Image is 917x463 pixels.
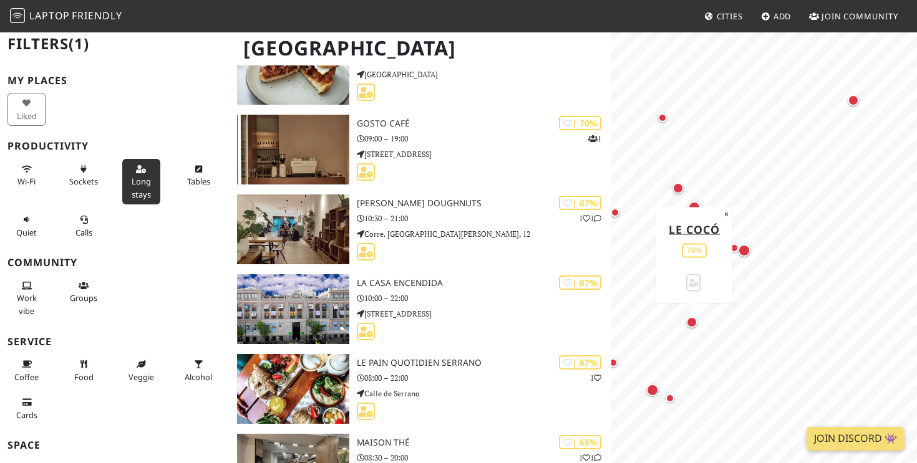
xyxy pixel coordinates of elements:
a: Gosto Café | 70% 1 Gosto Café 09:00 – 19:00 [STREET_ADDRESS] [230,115,612,184]
button: Long stays [122,159,160,204]
span: Laptop [29,9,70,22]
p: [STREET_ADDRESS] [357,148,611,160]
span: Work-friendly tables [187,176,210,187]
h3: Gosto Café [357,118,611,129]
div: | 67% [559,196,601,210]
button: Groups [65,275,103,308]
div: Map marker [738,244,755,262]
div: Map marker [611,208,626,223]
h3: Space [7,439,222,451]
span: Video/audio calls [75,227,92,238]
h1: [GEOGRAPHIC_DATA] [233,31,609,65]
div: Map marker [666,394,681,409]
span: Group tables [70,292,97,303]
button: Wi-Fi [7,159,46,192]
p: 10:30 – 21:00 [357,212,611,224]
img: La Casa Encendida [237,274,349,344]
p: 1 [588,133,601,145]
h3: Productivity [7,140,222,152]
p: 09:00 – 19:00 [357,133,611,145]
img: Gosto Café [237,115,349,184]
a: LaptopFriendly LaptopFriendly [10,6,122,27]
a: Add [756,5,797,27]
p: 1 1 [579,212,601,224]
a: Le Pain Quotidien Serrano | 67% 1 Le Pain Quotidien Serrano 08:00 – 22:00 Calle de Serrano [230,354,612,424]
button: Tables [180,159,218,192]
div: Map marker [688,201,706,219]
p: Calle de Serrano [357,388,611,399]
h3: Service [7,336,222,348]
span: Long stays [132,176,151,199]
button: Coffee [7,354,46,387]
div: | 70% [559,116,601,130]
div: Map marker [658,113,673,128]
h3: Le Pain Quotidien Serrano [357,358,611,368]
p: Corre. [GEOGRAPHIC_DATA][PERSON_NAME], 12 [357,228,611,240]
div: Map marker [646,384,664,401]
button: Sockets [65,159,103,192]
span: Quiet [16,227,37,238]
p: [STREET_ADDRESS] [357,308,611,320]
button: Work vibe [7,275,46,321]
div: | 65% [559,435,601,449]
h3: My Places [7,75,222,87]
button: Cards [7,392,46,425]
a: Delish Vegan Doughnuts | 67% 11 [PERSON_NAME] Doughnuts 10:30 – 21:00 Corre. [GEOGRAPHIC_DATA][PE... [230,194,612,264]
button: Alcohol [180,354,218,387]
span: Power sockets [69,176,98,187]
a: Cities [699,5,748,27]
button: Close popup [720,207,732,221]
button: Quiet [7,209,46,242]
a: La Casa Encendida | 67% La Casa Encendida 10:00 – 22:00 [STREET_ADDRESS] [230,274,612,344]
span: Food [74,371,94,383]
div: | 67% [559,275,601,290]
h2: Filters [7,25,222,63]
h3: Community [7,257,222,269]
a: Join Discord 👾 [807,427,905,451]
span: Coffee [14,371,39,383]
span: Credit cards [16,409,37,421]
span: Stable Wi-Fi [17,176,36,187]
a: Le Cocó [669,221,720,236]
img: LaptopFriendly [10,8,25,23]
img: Le Pain Quotidien Serrano [237,354,349,424]
h3: La Casa Encendida [357,278,611,289]
img: Delish Vegan Doughnuts [237,194,349,264]
span: (1) [69,33,89,54]
p: 10:00 – 22:00 [357,292,611,304]
button: Veggie [122,354,160,387]
span: Friendly [72,9,122,22]
div: Map marker [848,95,864,111]
div: Map marker [672,183,689,199]
span: Add [774,11,792,22]
div: | 67% [559,355,601,370]
p: 08:00 – 22:00 [357,372,611,384]
button: Calls [65,209,103,242]
span: Cities [717,11,743,22]
span: Join Community [822,11,898,22]
div: Map marker [730,244,745,259]
button: Food [65,354,103,387]
h3: [PERSON_NAME] Doughnuts [357,198,611,209]
span: Alcohol [185,371,212,383]
span: People working [17,292,37,316]
div: Map marker [686,317,702,333]
h3: Maison Thé [357,437,611,448]
div: 74% [682,243,707,257]
a: Join Community [804,5,903,27]
div: Map marker [609,358,624,373]
p: 1 [590,372,601,384]
span: Veggie [129,371,154,383]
